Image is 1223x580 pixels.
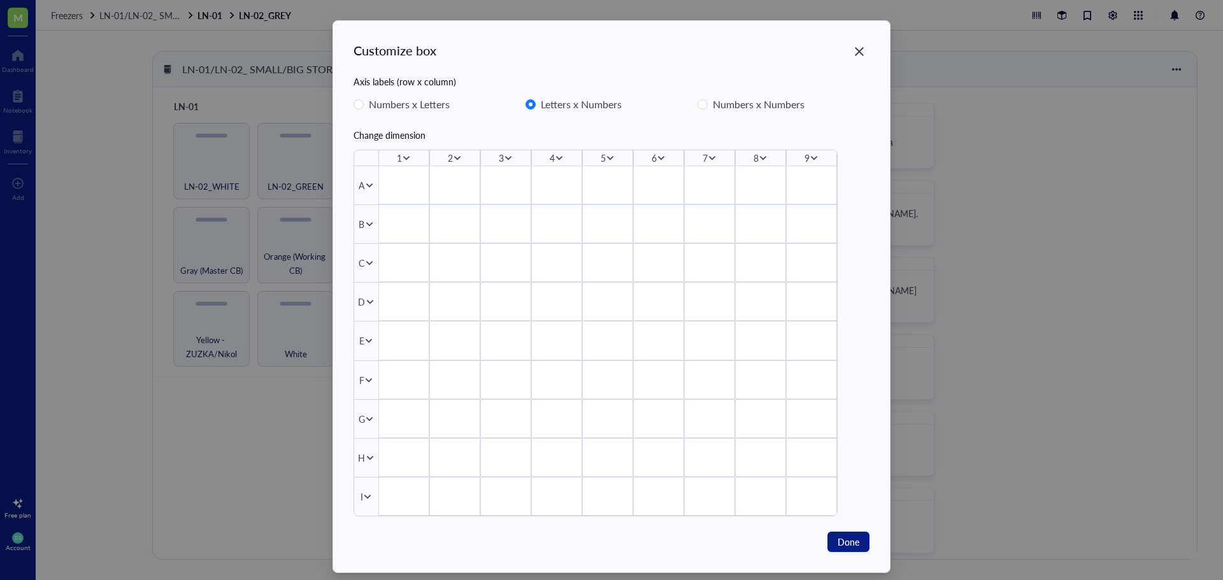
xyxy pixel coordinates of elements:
div: 4 [550,151,555,165]
div: 7 [703,151,708,165]
div: F [359,373,364,387]
div: C [359,256,364,270]
span: Close [849,44,869,59]
button: Close [849,41,869,62]
div: G [359,412,365,426]
div: Customize box [354,41,436,59]
div: 8 [754,151,759,165]
div: D [358,295,365,309]
div: 9 [805,151,810,165]
div: 2 [448,151,453,165]
div: 1 [397,151,402,165]
button: Done [827,532,869,552]
div: Change dimension [354,128,869,142]
div: E [359,334,364,348]
span: Done [838,535,859,549]
div: 3 [499,151,504,165]
span: Numbers x Letters [364,96,455,113]
div: H [358,451,365,465]
div: 6 [652,151,657,165]
div: A [359,178,364,192]
span: Numbers x Numbers [708,96,810,113]
div: I [361,490,363,504]
div: Axis labels (row x column) [354,74,869,88]
div: 5 [601,151,606,165]
div: B [359,217,364,231]
span: Letters x Numbers [536,96,627,113]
